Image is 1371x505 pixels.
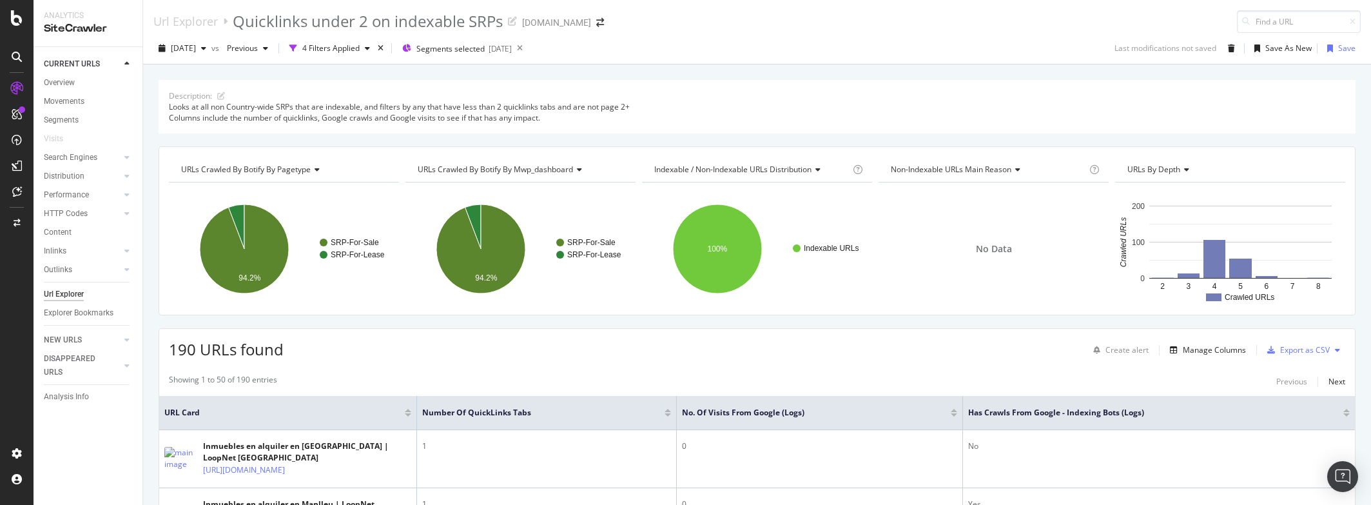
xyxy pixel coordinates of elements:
[44,57,121,71] a: CURRENT URLS
[475,274,497,283] text: 94.2%
[44,226,72,239] div: Content
[44,207,88,221] div: HTTP Codes
[1132,202,1145,211] text: 200
[416,43,485,54] span: Segments selected
[153,38,211,59] button: [DATE]
[44,352,109,379] div: DISAPPEARED URLS
[375,42,386,55] div: times
[1114,43,1216,54] div: Last modifications not saved
[1237,10,1361,33] input: Find a URL
[222,43,258,54] span: Previous
[44,263,72,277] div: Outlinks
[44,288,133,301] a: Url Explorer
[44,151,121,164] a: Search Engines
[171,43,196,54] span: 2025 Sep. 16th
[405,193,634,305] svg: A chart.
[1212,282,1217,291] text: 4
[44,226,133,239] a: Content
[233,10,503,32] div: Quicklinks under 2 on indexable SRPs
[44,188,121,202] a: Performance
[44,114,79,127] div: Segments
[1165,342,1246,358] button: Manage Columns
[654,164,812,175] span: Indexable / Non-Indexable URLs distribution
[682,441,957,452] div: 0
[44,21,132,36] div: SiteCrawler
[567,251,621,260] text: SRP-For-Lease
[968,441,1350,452] div: No
[44,132,76,146] a: Visits
[153,14,218,28] a: Url Explorer
[44,306,133,320] a: Explorer Bookmarks
[397,38,512,59] button: Segments selected[DATE]
[1132,238,1145,247] text: 100
[169,339,284,360] span: 190 URLs found
[1280,344,1330,355] div: Export as CSV
[44,76,75,90] div: Overview
[1276,376,1307,387] div: Previous
[1328,374,1345,390] button: Next
[1183,344,1246,355] div: Manage Columns
[44,57,100,71] div: CURRENT URLS
[422,441,671,452] div: 1
[1119,217,1128,267] text: Crawled URLs
[169,193,397,305] svg: A chart.
[44,390,89,404] div: Analysis Info
[203,441,411,464] div: Inmuebles en alquiler en [GEOGRAPHIC_DATA] | LoopNet [GEOGRAPHIC_DATA]
[1262,340,1330,361] button: Export as CSV
[181,164,311,175] span: URLs Crawled By Botify By pagetype
[44,95,84,108] div: Movements
[1238,282,1243,291] text: 5
[44,95,133,108] a: Movements
[1249,38,1312,59] button: Save As New
[44,390,133,404] a: Analysis Info
[44,244,121,258] a: Inlinks
[211,43,222,54] span: vs
[331,251,385,260] text: SRP-For-Lease
[489,43,512,54] div: [DATE]
[44,151,97,164] div: Search Engines
[44,306,113,320] div: Explorer Bookmarks
[1160,282,1165,291] text: 2
[1328,376,1345,387] div: Next
[567,239,616,248] text: SRP-For-Sale
[1290,282,1295,291] text: 7
[1127,164,1180,175] span: URLs by Depth
[804,244,859,253] text: Indexable URLs
[1105,344,1149,355] div: Create alert
[596,18,604,27] div: arrow-right-arrow-left
[422,407,645,419] span: Number of QuickLinks Tabs
[44,114,133,127] a: Segments
[164,447,197,470] img: main image
[44,132,63,146] div: Visits
[284,38,375,59] button: 4 Filters Applied
[1187,282,1191,291] text: 3
[44,76,133,90] a: Overview
[169,101,1345,123] div: Looks at all non Country-wide SRPs that are indexable, and filters by any that have less than 2 q...
[331,239,379,248] text: SRP-For-Sale
[44,244,66,258] div: Inlinks
[1125,159,1334,180] h4: URLs by Depth
[44,10,132,21] div: Analytics
[1140,274,1145,283] text: 0
[642,193,870,305] div: A chart.
[418,164,573,175] span: URLs Crawled By Botify By mwp_dashboard
[169,374,277,390] div: Showing 1 to 50 of 190 entries
[1276,374,1307,390] button: Previous
[179,159,387,180] h4: URLs Crawled By Botify By pagetype
[1115,193,1343,305] svg: A chart.
[44,263,121,277] a: Outlinks
[44,188,89,202] div: Performance
[169,90,212,101] div: Description:
[1327,461,1358,492] div: Open Intercom Messenger
[302,43,360,54] div: 4 Filters Applied
[1265,43,1312,54] div: Save As New
[652,159,850,180] h4: Indexable / Non-Indexable URLs Distribution
[1338,43,1356,54] div: Save
[1316,282,1321,291] text: 8
[522,16,591,29] div: [DOMAIN_NAME]
[708,245,728,254] text: 100%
